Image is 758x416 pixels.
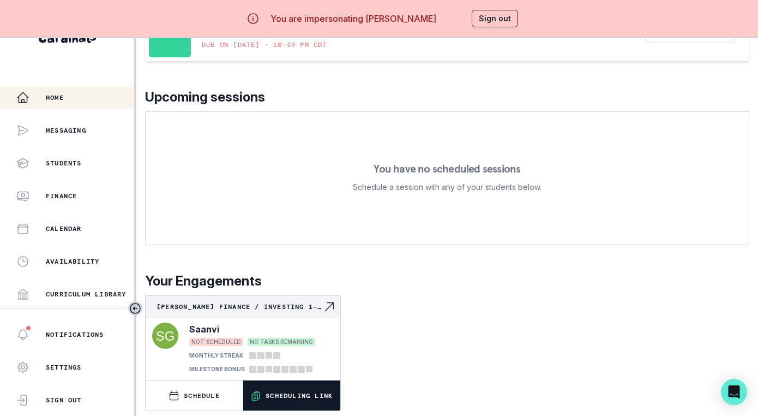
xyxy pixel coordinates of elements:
button: SCHEDULE [146,381,243,411]
p: Messaging [46,126,86,135]
p: MONTHLY STREAK [189,352,243,360]
img: svg [152,323,178,349]
button: Scheduling Link [243,381,340,411]
p: Notifications [46,330,104,339]
p: MILESTONE BONUS [189,365,245,373]
span: NO TASKS REMAINING [248,338,315,346]
p: You are impersonating [PERSON_NAME] [270,12,436,25]
span: NOT SCHEDULED [189,338,243,346]
p: Finance [46,192,77,200]
p: SCHEDULE [184,391,220,400]
p: Upcoming sessions [145,87,749,107]
p: Home [46,93,64,102]
button: Sign out [472,10,518,27]
p: Students [46,159,82,168]
svg: Navigate to engagement page [323,300,336,313]
p: Sign Out [46,396,82,405]
p: Availability [46,257,99,266]
a: [PERSON_NAME] Finance / Investing 1-to-1-courseNavigate to engagement pageSaanviNOT SCHEDULEDNO T... [146,296,340,376]
p: Due on [DATE] • 10:59 PM CDT [202,40,327,49]
p: Scheduling Link [266,391,333,400]
p: Calendar [46,224,82,233]
p: Schedule a session with any of your students below. [353,181,542,194]
div: Open Intercom Messenger [721,379,747,405]
p: You have no scheduled sessions [374,163,520,174]
p: Your Engagements [145,271,749,291]
p: Saanvi [189,323,219,336]
p: [PERSON_NAME] Finance / Investing 1-to-1-course [157,302,323,311]
p: Settings [46,363,82,372]
p: Curriculum Library [46,290,127,299]
button: Toggle sidebar [128,301,142,316]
